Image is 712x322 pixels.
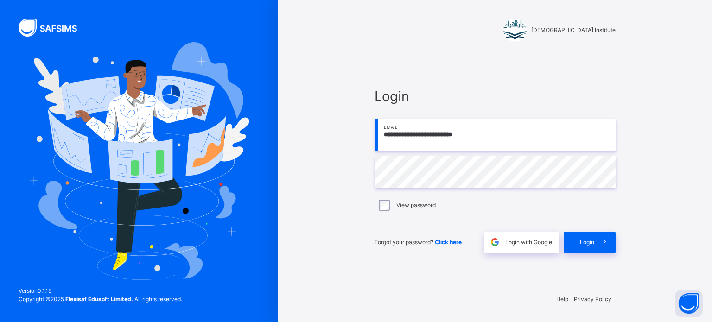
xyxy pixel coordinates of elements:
[574,296,611,303] a: Privacy Policy
[19,19,88,37] img: SAFSIMS Logo
[531,26,616,34] span: [DEMOGRAPHIC_DATA] Institute
[580,238,594,246] span: Login
[375,239,462,246] span: Forgot your password?
[29,42,249,279] img: Hero Image
[19,287,182,295] span: Version 0.1.19
[489,237,500,247] img: google.396cfc9801f0270233282035f929180a.svg
[396,201,436,209] label: View password
[19,296,182,303] span: Copyright © 2025 All rights reserved.
[65,296,133,303] strong: Flexisaf Edusoft Limited.
[435,239,462,246] a: Click here
[375,86,616,106] span: Login
[675,290,703,317] button: Open asap
[505,238,552,246] span: Login with Google
[556,296,568,303] a: Help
